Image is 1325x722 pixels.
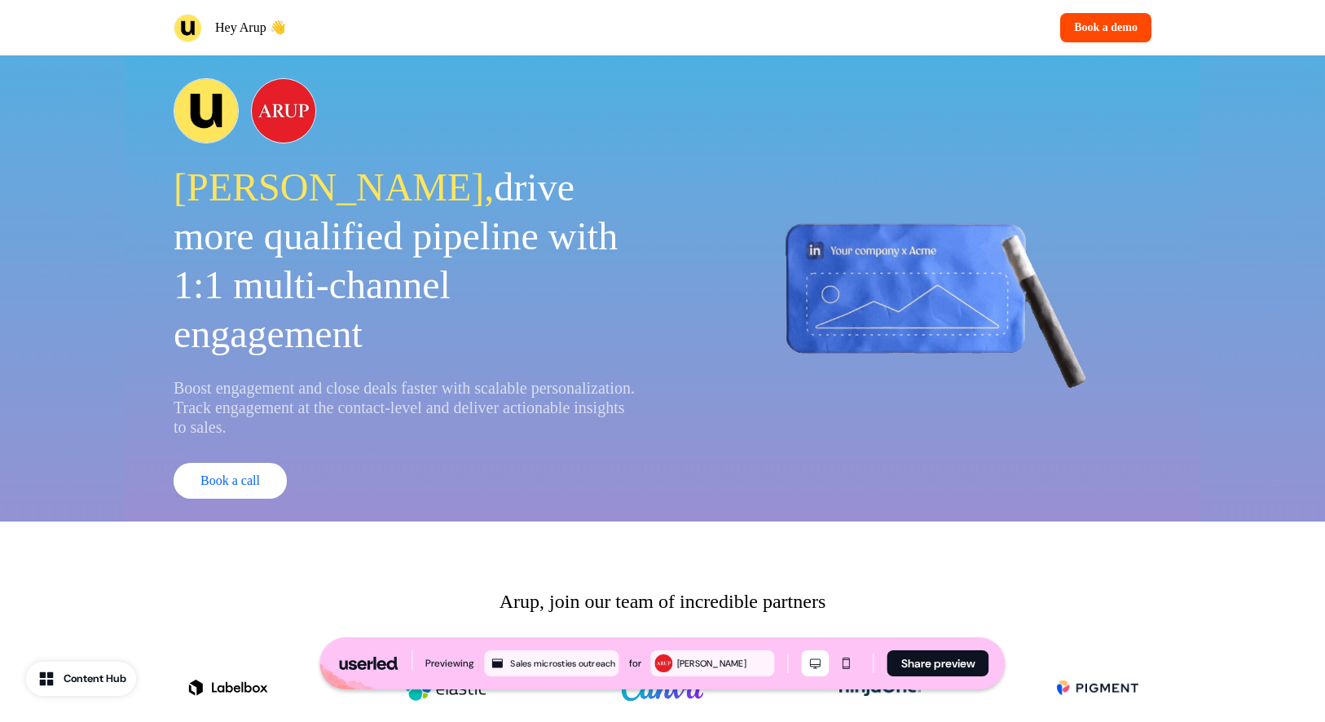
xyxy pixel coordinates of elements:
[174,165,494,209] span: [PERSON_NAME],
[425,655,474,671] div: Previewing
[500,587,826,616] p: Arup, join our team of incredible partners
[215,18,286,37] p: Hey Arup 👋
[677,656,772,671] div: [PERSON_NAME]
[833,650,861,676] button: Mobile mode
[802,650,830,676] button: Desktop mode
[629,655,641,671] div: for
[510,656,615,671] div: Sales microsties outreach
[174,463,287,499] button: Book a call
[174,378,640,437] p: Boost engagement and close deals faster with scalable personalization. Track engagement at the co...
[887,650,989,676] button: Share preview
[64,671,126,687] div: Content Hub
[1060,13,1151,42] button: Book a demo
[26,662,136,696] button: Content Hub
